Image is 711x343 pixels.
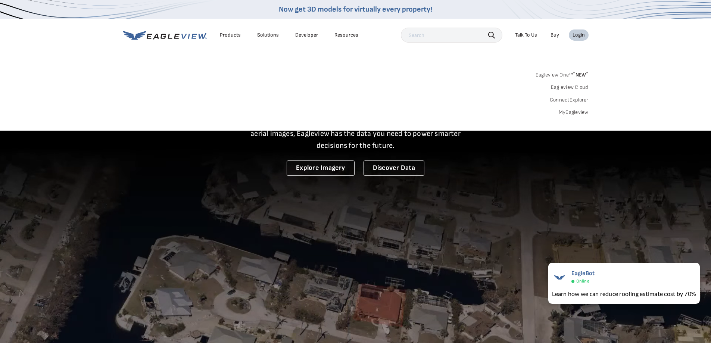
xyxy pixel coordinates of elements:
div: Products [220,32,241,38]
a: ConnectExplorer [550,97,589,103]
div: Learn how we can reduce roofing estimate cost by 70% [552,289,696,298]
a: Discover Data [364,160,424,176]
img: EagleBot [552,270,567,285]
a: Explore Imagery [287,160,355,176]
span: NEW [573,72,588,78]
span: EagleBot [571,270,595,277]
div: Resources [334,32,358,38]
input: Search [401,28,502,43]
a: MyEagleview [559,109,589,116]
a: Now get 3D models for virtually every property! [279,5,432,14]
div: Talk To Us [515,32,537,38]
a: Developer [295,32,318,38]
p: A new era starts here. Built on more than 3.5 billion high-resolution aerial images, Eagleview ha... [241,116,470,152]
a: Eagleview One™*NEW* [536,69,589,78]
a: Eagleview Cloud [551,84,589,91]
a: Buy [551,32,559,38]
span: Online [576,278,589,284]
div: Login [573,32,585,38]
div: Solutions [257,32,279,38]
